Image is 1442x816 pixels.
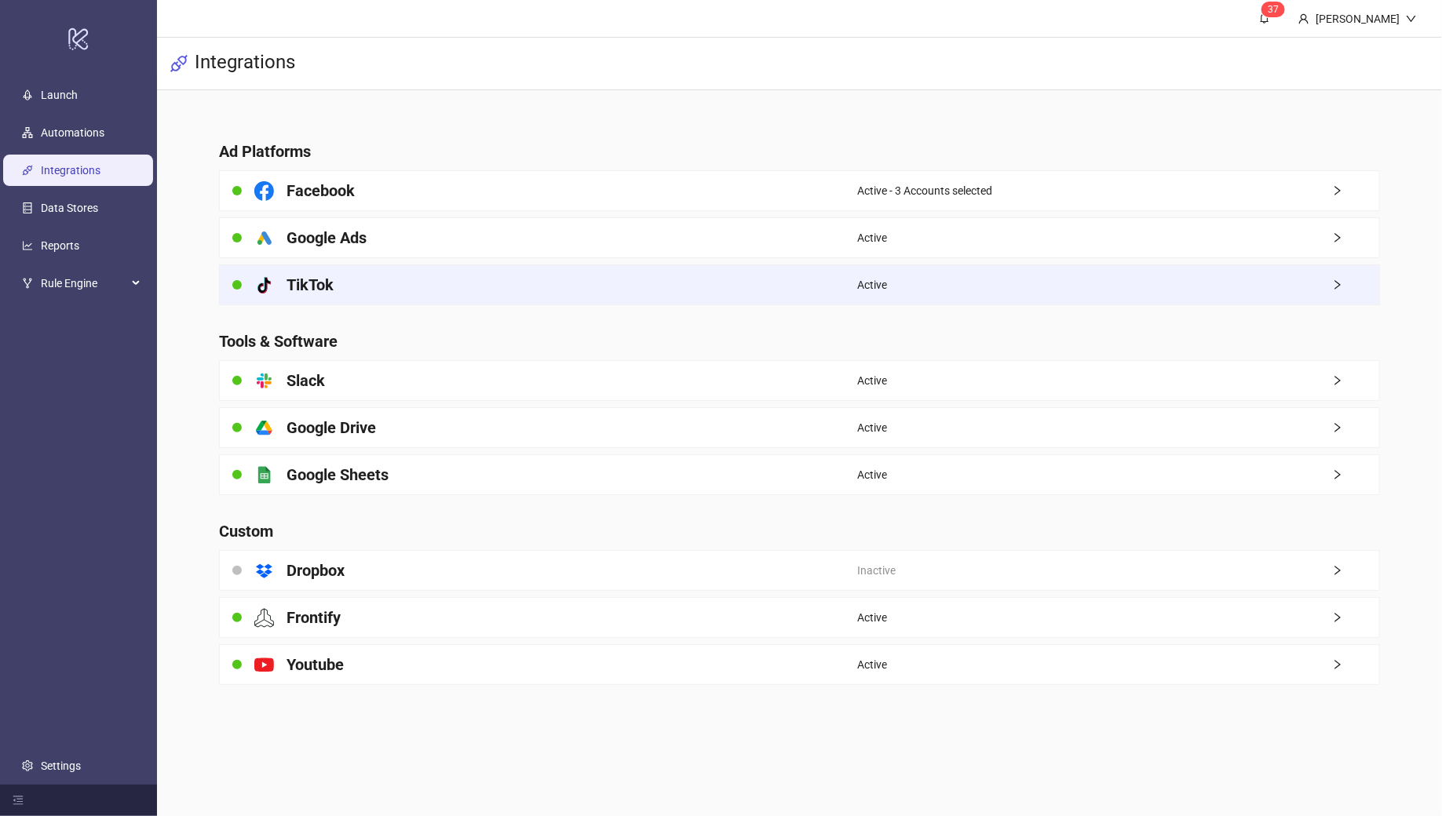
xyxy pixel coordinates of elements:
h4: Slack [287,370,325,392]
span: right [1332,565,1379,576]
span: Active [857,609,887,626]
span: right [1332,279,1379,290]
span: 7 [1273,4,1279,15]
span: right [1332,232,1379,243]
span: Rule Engine [41,268,127,299]
span: Active [857,656,887,673]
a: Integrations [41,164,100,177]
span: Inactive [857,562,896,579]
span: right [1332,469,1379,480]
span: Active [857,372,887,389]
span: down [1406,13,1417,24]
sup: 37 [1261,2,1285,17]
span: menu-fold [13,795,24,806]
a: SlackActiveright [219,360,1380,401]
span: bell [1259,13,1270,24]
a: Reports [41,239,79,252]
h4: Google Ads [287,227,367,249]
div: [PERSON_NAME] [1309,10,1406,27]
h4: Frontify [287,607,341,628]
a: YoutubeActiveright [219,644,1380,685]
h4: Dropbox [287,559,345,581]
a: Google AdsActiveright [219,217,1380,258]
a: Google SheetsActiveright [219,454,1380,495]
h4: Custom [219,520,1380,542]
span: Active [857,229,887,246]
span: Active [857,276,887,293]
span: 3 [1268,4,1273,15]
span: fork [22,278,33,289]
h3: Integrations [195,50,295,77]
span: right [1332,612,1379,623]
a: Launch [41,89,78,101]
span: right [1332,422,1379,433]
span: right [1332,659,1379,670]
h4: Youtube [287,654,344,676]
a: FacebookActive - 3 Accounts selectedright [219,170,1380,211]
h4: Tools & Software [219,330,1380,352]
h4: TikTok [287,274,334,296]
span: Active [857,466,887,483]
span: right [1332,375,1379,386]
a: Settings [41,760,81,772]
h4: Google Drive [287,417,376,439]
a: DropboxInactiveright [219,550,1380,591]
span: right [1332,185,1379,196]
a: Automations [41,126,104,139]
span: Active - 3 Accounts selected [857,182,992,199]
span: api [170,54,188,73]
span: Active [857,419,887,436]
a: TikTokActiveright [219,264,1380,305]
h4: Facebook [287,180,355,202]
h4: Google Sheets [287,464,389,486]
a: Google DriveActiveright [219,407,1380,448]
a: FrontifyActiveright [219,597,1380,638]
h4: Ad Platforms [219,140,1380,162]
a: Data Stores [41,202,98,214]
span: user [1298,13,1309,24]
